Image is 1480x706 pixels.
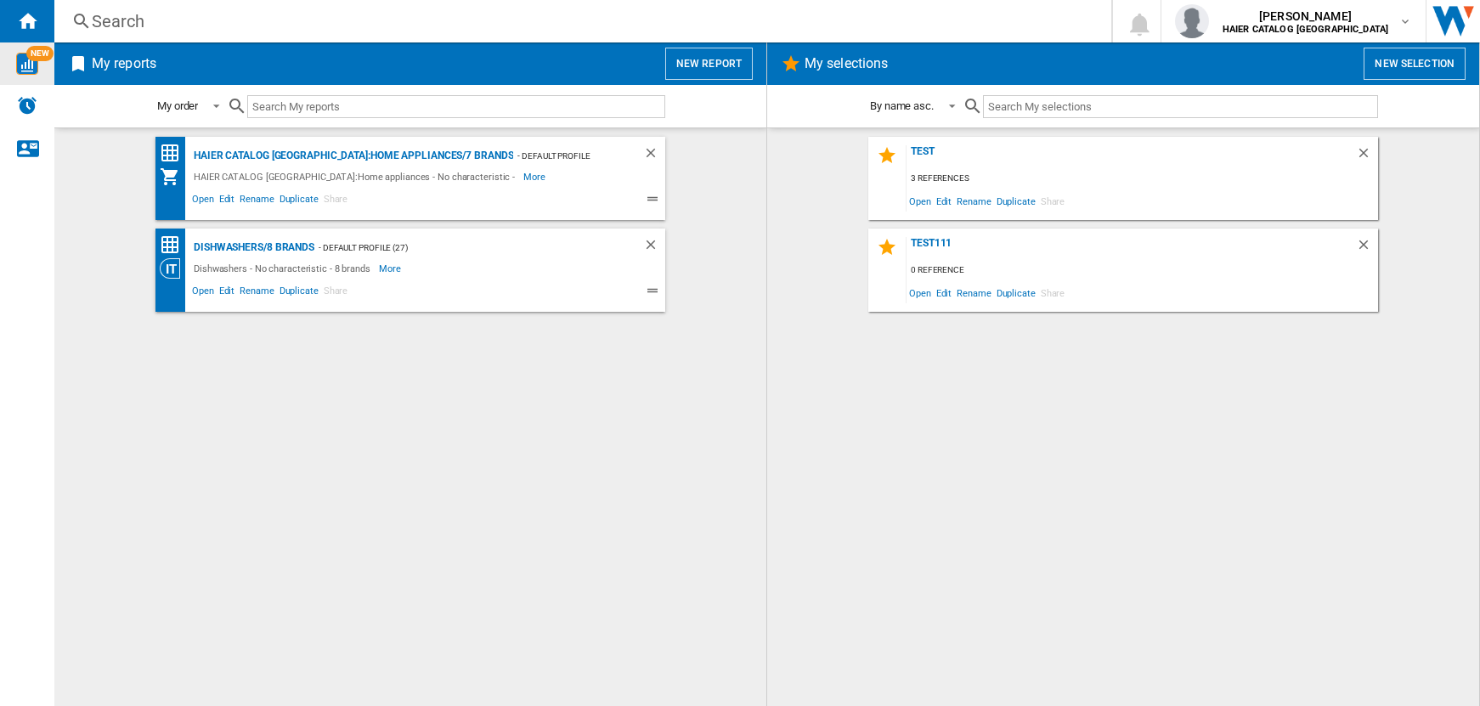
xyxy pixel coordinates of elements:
span: [PERSON_NAME] [1223,8,1388,25]
div: Delete [1356,237,1378,260]
span: Duplicate [994,281,1038,304]
button: New selection [1364,48,1466,80]
span: Edit [217,191,238,212]
div: HAIER CATALOG [GEOGRAPHIC_DATA]:Home appliances/7 brands [189,145,513,167]
span: Share [1038,189,1068,212]
div: 3 references [907,168,1378,189]
input: Search My selections [983,95,1378,118]
span: Duplicate [994,189,1038,212]
h2: My selections [801,48,891,80]
span: Share [321,191,351,212]
span: Rename [237,191,276,212]
div: HAIER CATALOG [GEOGRAPHIC_DATA]:Home appliances - No characteristic - [189,167,523,187]
span: Edit [934,281,955,304]
div: Delete [1356,145,1378,168]
div: Delete [643,145,665,167]
div: - Default profile (27) [314,237,609,258]
button: New report [665,48,753,80]
div: Search [92,9,1067,33]
div: Price Matrix [160,234,189,256]
span: Open [189,283,217,303]
h2: My reports [88,48,160,80]
span: Edit [934,189,955,212]
span: Duplicate [277,191,321,212]
div: - Default profile (27) [513,145,609,167]
div: Test [907,145,1356,168]
span: Open [907,189,934,212]
span: Duplicate [277,283,321,303]
div: By name asc. [870,99,934,112]
div: My order [157,99,198,112]
div: Price Matrix [160,143,189,164]
img: wise-card.svg [16,53,38,75]
span: Share [321,283,351,303]
div: Category View [160,258,189,279]
span: Rename [954,281,993,304]
b: HAIER CATALOG [GEOGRAPHIC_DATA] [1223,24,1388,35]
span: More [379,258,404,279]
span: NEW [26,46,54,61]
span: Open [189,191,217,212]
div: Dishwashers - No characteristic - 8 brands [189,258,379,279]
div: Delete [643,237,665,258]
span: Share [1038,281,1068,304]
input: Search My reports [247,95,665,118]
div: Dishwashers/8 brands [189,237,314,258]
div: My Assortment [160,167,189,187]
img: alerts-logo.svg [17,95,37,116]
div: test111 [907,237,1356,260]
span: More [523,167,548,187]
span: Rename [237,283,276,303]
div: 0 reference [907,260,1378,281]
span: Edit [217,283,238,303]
span: Rename [954,189,993,212]
img: profile.jpg [1175,4,1209,38]
span: Open [907,281,934,304]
